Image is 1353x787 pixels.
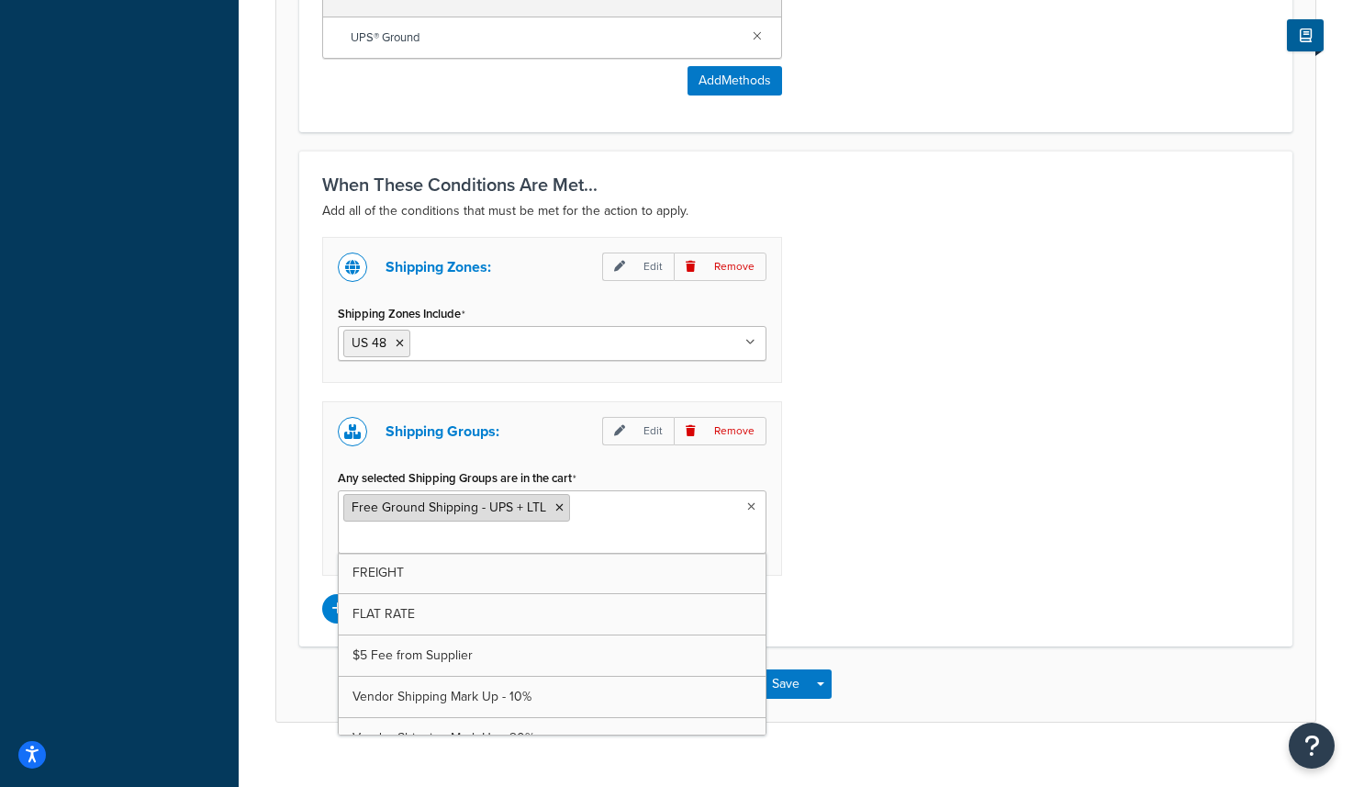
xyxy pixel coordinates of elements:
span: FREIGHT [352,563,404,582]
span: FLAT RATE [352,604,415,624]
span: Vendor Shipping Mark Up - 10% [352,687,531,706]
p: Shipping Groups: [386,419,499,444]
p: Shipping Zones: [386,254,491,280]
span: Vendor Shipping Mark Up - 20% [352,728,534,748]
button: Show Help Docs [1287,19,1324,51]
p: Remove [674,253,766,281]
h3: When These Conditions Are Met... [322,174,1269,195]
button: Open Resource Center [1289,723,1335,769]
a: Vendor Shipping Mark Up - 20% [339,718,766,759]
p: Edit [602,417,674,445]
label: Any selected Shipping Groups are in the cart [338,471,576,486]
p: Remove [674,417,766,445]
span: Free Ground Shipping - UPS + LTL [352,498,546,517]
a: FREIGHT [339,553,766,593]
button: Save [761,669,811,699]
button: AddMethods [688,66,782,96]
a: $5 Fee from Supplier [339,635,766,676]
p: Add all of the conditions that must be met for the action to apply. [322,200,1269,222]
span: UPS® Ground [351,25,738,51]
span: $5 Fee from Supplier [352,646,473,665]
p: Edit [602,253,674,281]
a: Vendor Shipping Mark Up - 10% [339,677,766,717]
span: US 48 [352,333,386,353]
label: Shipping Zones Include [338,307,465,321]
a: FLAT RATE [339,594,766,635]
